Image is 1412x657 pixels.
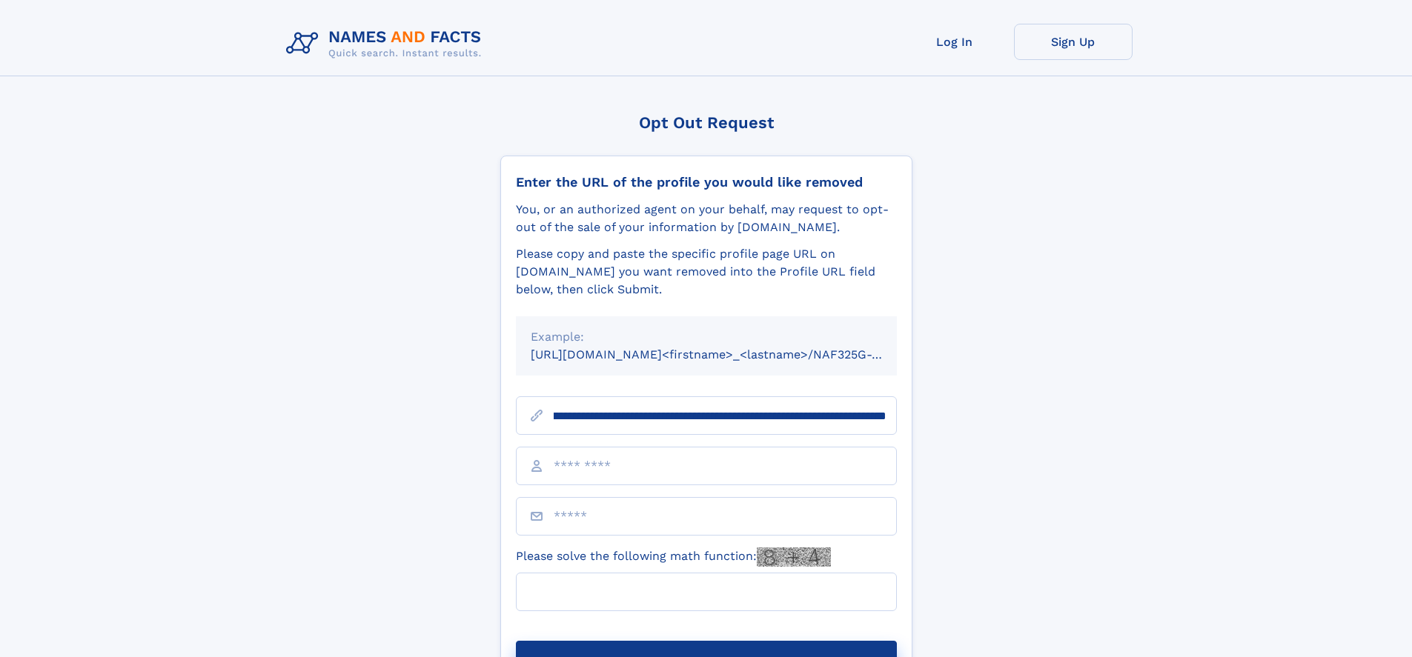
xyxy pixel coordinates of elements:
[280,24,494,64] img: Logo Names and Facts
[895,24,1014,60] a: Log In
[500,113,912,132] div: Opt Out Request
[531,328,882,346] div: Example:
[1014,24,1133,60] a: Sign Up
[516,201,897,236] div: You, or an authorized agent on your behalf, may request to opt-out of the sale of your informatio...
[516,547,831,567] label: Please solve the following math function:
[516,245,897,299] div: Please copy and paste the specific profile page URL on [DOMAIN_NAME] you want removed into the Pr...
[516,174,897,190] div: Enter the URL of the profile you would like removed
[531,347,925,361] small: [URL][DOMAIN_NAME]<firstname>_<lastname>/NAF325G-xxxxxxxx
